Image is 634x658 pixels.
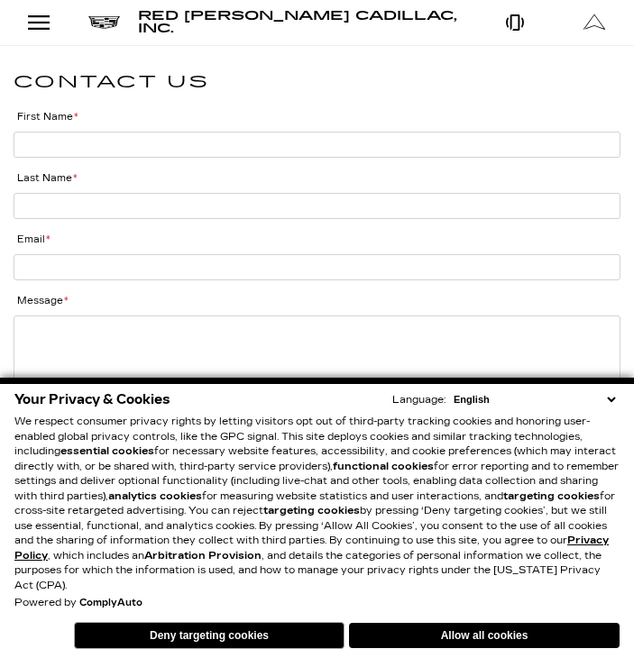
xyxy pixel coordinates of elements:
p: We respect consumer privacy rights by letting visitors opt out of third-party tracking cookies an... [14,415,620,593]
a: Privacy Policy [14,535,609,562]
strong: essential cookies [60,445,154,457]
img: Cadillac logo [88,16,120,28]
h1: Contact Us [14,68,620,96]
strong: functional cookies [333,461,434,472]
a: Red [PERSON_NAME] Cadillac, Inc. [138,10,474,35]
select: Language Select [449,392,620,407]
label: Email [14,230,51,249]
strong: Arbitration Provision [144,550,262,562]
span: Your Privacy & Cookies [14,389,170,408]
button: Deny targeting cookies [74,622,345,649]
div: Powered by [14,598,142,608]
div: Language: [392,395,446,405]
label: Last Name [14,169,78,187]
strong: analytics cookies [108,490,202,502]
label: Message [14,291,69,310]
strong: targeting cookies [263,505,360,516]
strong: targeting cookies [503,490,600,502]
button: Allow all cookies [349,623,620,648]
span: Red [PERSON_NAME] Cadillac, Inc. [138,8,457,36]
a: ComplyAuto [79,598,142,608]
label: First Name [14,107,78,126]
